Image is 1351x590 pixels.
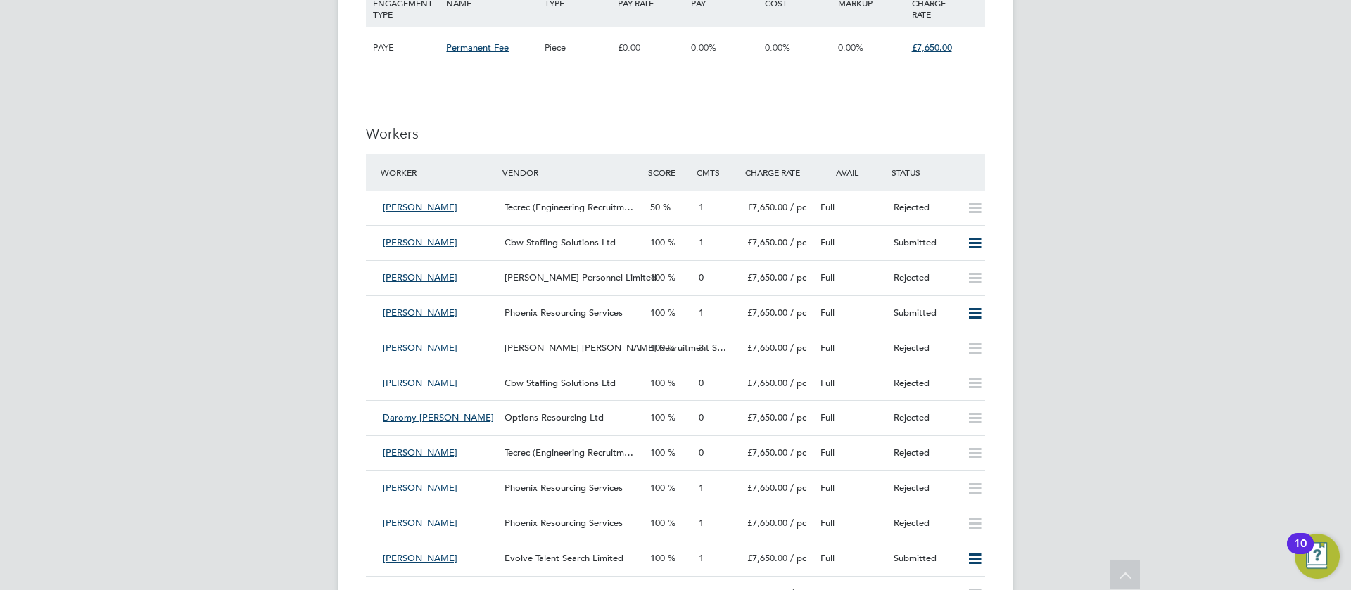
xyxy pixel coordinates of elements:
[820,342,835,354] span: Full
[820,271,835,283] span: Full
[505,517,623,529] span: Phoenix Resourcing Services
[505,307,623,319] span: Phoenix Resourcing Services
[383,377,457,389] span: [PERSON_NAME]
[505,482,623,494] span: Phoenix Resourcing Services
[790,377,806,389] span: / pc
[505,342,726,354] span: [PERSON_NAME] [PERSON_NAME] Recruitment S…
[888,231,961,255] div: Submitted
[505,552,623,564] span: Evolve Talent Search Limited
[650,307,665,319] span: 100
[747,552,787,564] span: £7,650.00
[820,447,835,458] span: Full
[820,377,835,389] span: Full
[742,160,815,185] div: Charge Rate
[650,271,665,283] span: 100
[383,236,457,248] span: [PERSON_NAME]
[820,552,835,564] span: Full
[505,411,604,423] span: Options Resourcing Ltd
[790,271,806,283] span: / pc
[790,552,806,564] span: / pc
[699,447,704,458] span: 0
[888,160,985,185] div: Status
[645,160,693,185] div: Score
[699,517,704,529] span: 1
[650,447,665,458] span: 100
[888,547,961,570] div: Submitted
[888,406,961,430] div: Rejected
[912,41,952,53] span: £7,650.00
[790,307,806,319] span: / pc
[888,337,961,360] div: Rejected
[888,477,961,500] div: Rejected
[650,236,665,248] span: 100
[820,201,835,213] span: Full
[699,377,704,389] span: 0
[699,201,704,213] span: 1
[790,411,806,423] span: / pc
[366,124,985,143] h3: Workers
[747,447,787,458] span: £7,650.00
[815,160,888,185] div: Avail
[691,41,716,53] span: 0.00%
[838,41,863,53] span: 0.00%
[650,482,665,494] span: 100
[505,236,616,248] span: Cbw Staffing Solutions Ltd
[888,196,961,219] div: Rejected
[383,447,457,458] span: [PERSON_NAME]
[369,27,443,68] div: PAYE
[1295,534,1340,579] button: Open Resource Center, 10 new notifications
[383,482,457,494] span: [PERSON_NAME]
[888,372,961,395] div: Rejected
[383,411,494,423] span: Daromy [PERSON_NAME]
[505,201,633,213] span: Tecrec (Engineering Recruitm…
[505,447,633,458] span: Tecrec (Engineering Recruitm…
[650,517,665,529] span: 100
[499,160,645,185] div: Vendor
[699,411,704,423] span: 0
[820,517,835,529] span: Full
[790,342,806,354] span: / pc
[505,377,616,389] span: Cbw Staffing Solutions Ltd
[699,482,704,494] span: 1
[1294,544,1307,562] div: 10
[820,482,835,494] span: Full
[888,512,961,535] div: Rejected
[650,201,660,213] span: 50
[820,411,835,423] span: Full
[790,201,806,213] span: / pc
[820,307,835,319] span: Full
[747,236,787,248] span: £7,650.00
[699,342,704,354] span: 3
[505,271,657,283] span: [PERSON_NAME] Personnel Limited
[820,236,835,248] span: Full
[650,411,665,423] span: 100
[383,552,457,564] span: [PERSON_NAME]
[446,41,509,53] span: Permanent Fee
[699,236,704,248] span: 1
[383,271,457,283] span: [PERSON_NAME]
[747,271,787,283] span: £7,650.00
[693,160,742,185] div: Cmts
[747,307,787,319] span: £7,650.00
[383,342,457,354] span: [PERSON_NAME]
[747,517,787,529] span: £7,650.00
[650,552,665,564] span: 100
[888,302,961,325] div: Submitted
[699,271,704,283] span: 0
[377,160,499,185] div: Worker
[747,482,787,494] span: £7,650.00
[888,442,961,465] div: Rejected
[790,236,806,248] span: / pc
[383,307,457,319] span: [PERSON_NAME]
[383,517,457,529] span: [PERSON_NAME]
[650,377,665,389] span: 100
[614,27,687,68] div: £0.00
[790,517,806,529] span: / pc
[747,201,787,213] span: £7,650.00
[765,41,790,53] span: 0.00%
[650,342,665,354] span: 100
[888,267,961,290] div: Rejected
[747,411,787,423] span: £7,650.00
[699,552,704,564] span: 1
[790,482,806,494] span: / pc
